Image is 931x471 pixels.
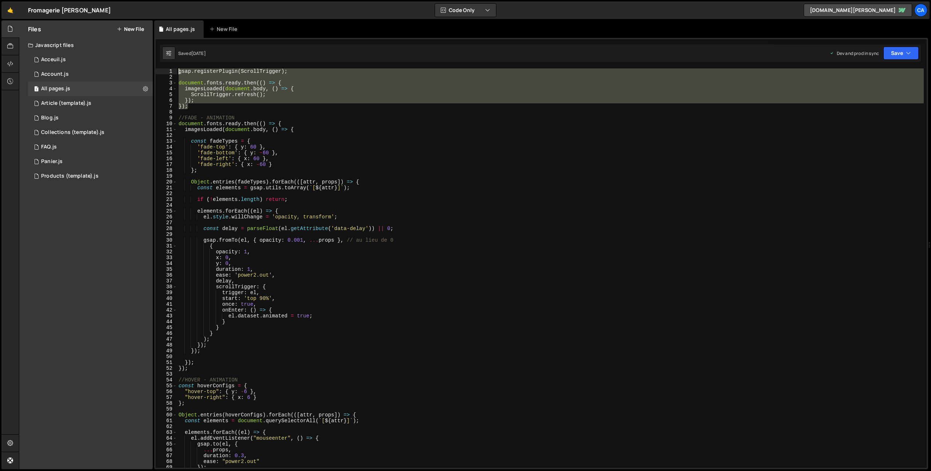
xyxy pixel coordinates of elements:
div: [DATE] [191,50,206,56]
div: 20 [156,179,177,185]
div: 3 [156,80,177,86]
div: Dev and prod in sync [830,50,879,56]
div: New File [209,25,240,33]
div: 12 [156,132,177,138]
div: 15942/43698.js [28,96,153,111]
div: Javascript files [19,38,153,52]
div: 39 [156,290,177,296]
div: 13 [156,138,177,144]
div: Products (template).js [41,173,99,179]
div: 67 [156,453,177,459]
div: Collections (template).js [41,129,104,136]
div: 16 [156,156,177,162]
div: 38 [156,284,177,290]
div: 68 [156,459,177,464]
div: 5 [156,92,177,98]
div: 63 [156,430,177,435]
div: 15942/42597.js [28,82,153,96]
div: 32 [156,249,177,255]
div: All pages.js [166,25,195,33]
div: 47 [156,336,177,342]
div: 11 [156,127,177,132]
div: 21 [156,185,177,191]
div: 31 [156,243,177,249]
div: Account.js [41,71,69,78]
div: 24 [156,202,177,208]
div: 18 [156,167,177,173]
div: 58 [156,400,177,406]
button: Code Only [435,4,496,17]
div: 64 [156,435,177,441]
div: 60 [156,412,177,418]
div: 69 [156,464,177,470]
div: 28 [156,226,177,231]
div: 37 [156,278,177,284]
div: 27 [156,220,177,226]
div: 33 [156,255,177,261]
div: 54 [156,377,177,383]
div: 4 [156,86,177,92]
div: 15942/42794.js [28,169,153,183]
div: 15942/43077.js [28,67,153,82]
div: 43 [156,313,177,319]
div: Panier.js [41,158,63,165]
div: 42 [156,307,177,313]
div: 65 [156,441,177,447]
h2: Files [28,25,41,33]
div: 7 [156,103,177,109]
div: 15942/43215.js [28,125,153,140]
div: 25 [156,208,177,214]
div: 8 [156,109,177,115]
div: 2 [156,74,177,80]
div: 66 [156,447,177,453]
div: 35 [156,266,177,272]
div: 15942/42598.js [28,52,153,67]
div: 45 [156,325,177,331]
div: 62 [156,424,177,430]
span: 1 [34,87,39,92]
div: 53 [156,371,177,377]
div: 14 [156,144,177,150]
div: 1 [156,68,177,74]
button: Save [883,47,919,60]
div: 15942/43053.js [28,154,153,169]
div: 22 [156,191,177,197]
a: 🤙 [1,1,19,19]
div: 51 [156,360,177,365]
div: 50 [156,354,177,360]
button: New File [117,26,144,32]
div: 49 [156,348,177,354]
div: Blog.js [41,115,59,121]
div: 61 [156,418,177,424]
div: 10 [156,121,177,127]
div: FAQ.js [41,144,57,150]
div: 48 [156,342,177,348]
div: 9 [156,115,177,121]
div: 52 [156,365,177,371]
div: 29 [156,231,177,237]
div: 41 [156,301,177,307]
div: 44 [156,319,177,325]
div: 26 [156,214,177,220]
div: 34 [156,261,177,266]
div: 57 [156,395,177,400]
div: 46 [156,331,177,336]
div: Article (template).js [41,100,91,107]
div: 17 [156,162,177,167]
div: 15942/43692.js [28,111,153,125]
div: 15942/45240.js [28,140,153,154]
div: 19 [156,173,177,179]
div: Fromagerie [PERSON_NAME] [28,6,111,15]
div: Acceuil.js [41,56,66,63]
div: 6 [156,98,177,103]
div: 23 [156,197,177,202]
div: 59 [156,406,177,412]
div: 36 [156,272,177,278]
div: Saved [178,50,206,56]
div: All pages.js [41,86,70,92]
div: 40 [156,296,177,301]
div: 55 [156,383,177,389]
div: 15 [156,150,177,156]
div: 30 [156,237,177,243]
div: 56 [156,389,177,395]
